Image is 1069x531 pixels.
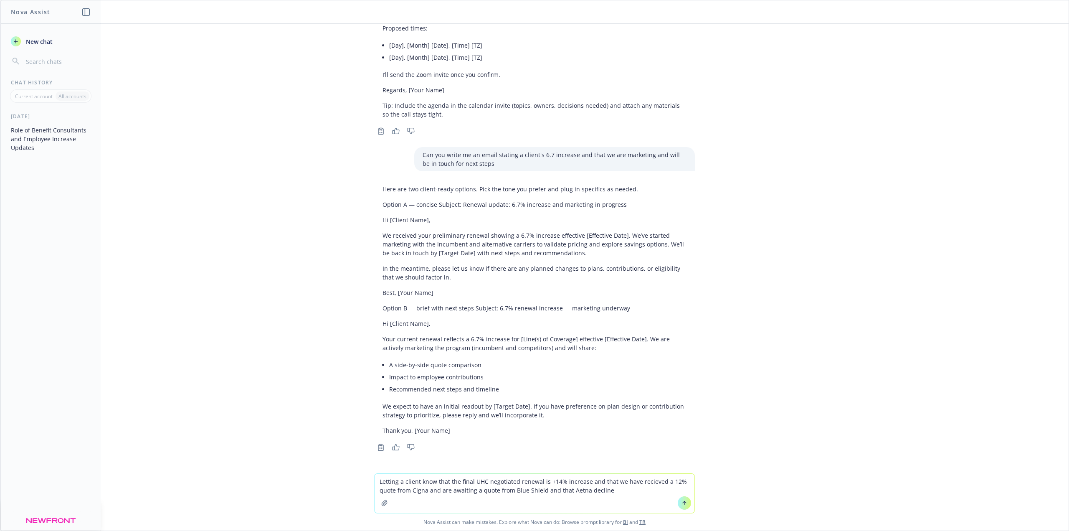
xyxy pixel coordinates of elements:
button: Role of Benefit Consultants and Employee Increase Updates [8,123,94,155]
p: Tip: Include the agenda in the calendar invite (topics, owners, decisions needed) and attach any ... [383,101,686,119]
li: A side-by-side quote comparison [389,359,686,371]
p: Here are two client-ready options. Pick the tone you prefer and plug in specifics as needed. [383,185,686,193]
li: Impact to employee contributions [389,371,686,383]
p: Your current renewal reflects a 6.7% increase for [Line(s) of Coverage] effective [Effective Date... [383,335,686,352]
textarea: Letting a client know that the final UHC negotiated renewal is +14% increase and that we have rec... [375,474,694,513]
h1: Nova Assist [11,8,50,16]
p: All accounts [58,93,86,100]
a: TR [639,518,646,526]
p: Best, [Your Name] [383,288,686,297]
svg: Copy to clipboard [377,127,385,135]
span: New chat [24,37,53,46]
p: In the meantime, please let us know if there are any planned changes to plans, contributions, or ... [383,264,686,282]
span: Nova Assist can make mistakes. Explore what Nova can do: Browse prompt library for and [4,513,1065,531]
li: [Day], [Month] [Date], [Time] [TZ] [389,39,686,51]
p: Thank you, [Your Name] [383,426,686,435]
p: We received your preliminary renewal showing a 6.7% increase effective [Effective Date]. We’ve st... [383,231,686,257]
p: Can you write me an email stating a client's 6.7 increase and that we are marketing and will be i... [423,150,686,168]
button: New chat [8,34,94,49]
div: [DATE] [1,113,101,120]
p: Hi [Client Name], [383,216,686,224]
p: Current account [15,93,53,100]
p: I’ll send the Zoom invite once you confirm. [383,70,686,79]
p: Option A — concise Subject: Renewal update: 6.7% increase and marketing in progress [383,200,686,209]
div: Chat History [1,79,101,86]
p: We expect to have an initial readout by [Target Date]. If you have preference on plan design or c... [383,402,686,419]
button: Thumbs down [404,125,418,137]
svg: Copy to clipboard [377,444,385,451]
li: Recommended next steps and timeline [389,383,686,395]
p: Hi [Client Name], [383,319,686,328]
p: Proposed times: [383,24,686,33]
li: [Day], [Month] [Date], [Time] [TZ] [389,51,686,64]
p: Option B — brief with next steps Subject: 6.7% renewal increase — marketing underway [383,304,686,313]
p: Regards, [Your Name] [383,86,686,94]
input: Search chats [24,56,91,67]
a: BI [623,518,628,526]
button: Thumbs down [404,442,418,453]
